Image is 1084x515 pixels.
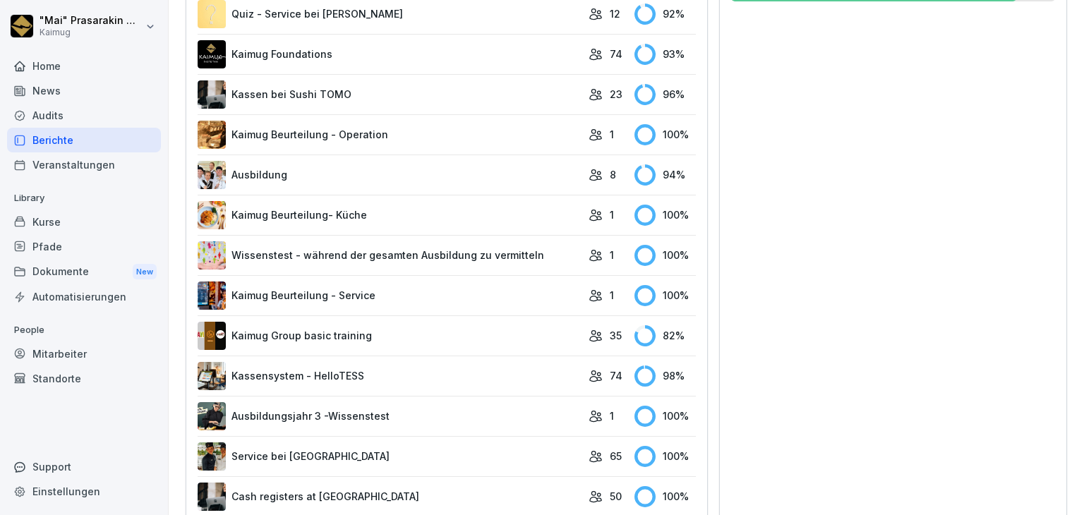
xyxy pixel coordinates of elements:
a: Kaimug Foundations [198,40,582,68]
img: rc2sfetvx8o4c25ja7htnogh.png [198,442,226,471]
div: 100 % [634,124,695,145]
a: Wissenstest - während der gesamten Ausbildung zu vermitteln [198,241,582,269]
p: 74 [610,368,622,383]
div: 100 % [634,486,695,507]
div: 98 % [634,365,695,387]
a: Ausbildungsjahr 3 -Wissenstest [198,402,582,430]
div: 96 % [634,84,695,105]
a: Audits [7,103,161,128]
p: "Mai" Prasarakin Natechnanok [40,15,143,27]
a: News [7,78,161,103]
div: Support [7,454,161,479]
div: New [133,264,157,280]
img: iuke5jdbrlurc4xfk18k6vt7.png [198,121,226,149]
p: 1 [610,248,614,262]
div: 100 % [634,406,695,427]
p: 1 [610,408,614,423]
p: 8 [610,167,616,182]
div: Dokumente [7,259,161,285]
img: dl77onhohrz39aq74lwupjv4.png [198,483,226,511]
a: Berichte [7,128,161,152]
a: Home [7,54,161,78]
p: 65 [610,449,622,464]
p: Kaimug [40,28,143,37]
p: 50 [610,489,622,504]
a: Cash registers at [GEOGRAPHIC_DATA] [198,483,582,511]
div: 100 % [634,205,695,226]
p: Library [7,187,161,210]
a: Kurse [7,210,161,234]
a: Ausbildung [198,161,582,189]
p: 1 [610,207,614,222]
a: Einstellungen [7,479,161,504]
img: sxbsrblxgo4a9ornsy3pi0aw.png [198,161,226,189]
p: People [7,319,161,341]
img: p7t4hv9nngsgdpqtll45nlcz.png [198,40,226,68]
p: 74 [610,47,622,61]
a: Mitarbeiter [7,341,161,366]
a: Veranstaltungen [7,152,161,177]
p: 1 [610,127,614,142]
div: 93 % [634,44,695,65]
p: 1 [610,288,614,303]
a: Kassen bei Sushi TOMO [198,80,582,109]
p: 23 [610,87,622,102]
img: a8zimp7ircwqkepy38eko2eu.png [198,80,226,109]
div: 82 % [634,325,695,346]
img: cy2o09upnbx54iv0y210zqo7.png [198,322,226,350]
a: Pfade [7,234,161,259]
img: z27shx6y7ycapy8nvjse3p6y.png [198,241,226,269]
img: k4tsflh0pn5eas51klv85bn1.png [198,362,226,390]
a: Kaimug Beurteilung- Küche [198,201,582,229]
div: 100 % [634,245,695,266]
a: DokumenteNew [7,259,161,285]
a: Kaimug Beurteilung - Service [198,281,582,310]
img: ju4yoci2xtfrggt4goppnar6.png [198,281,226,310]
img: jvgb2qyphnvljww8jl99fhw0.png [198,402,226,430]
a: Kaimug Beurteilung - Operation [198,121,582,149]
div: 94 % [634,164,695,186]
a: Standorte [7,366,161,391]
p: 12 [610,6,620,21]
div: 100 % [634,285,695,306]
a: Service bei [GEOGRAPHIC_DATA] [198,442,582,471]
div: 100 % [634,446,695,467]
a: Kaimug Group basic training [198,322,582,350]
p: 35 [610,328,622,343]
a: Kassensystem - HelloTESS [198,362,582,390]
a: Automatisierungen [7,284,161,309]
div: 92 % [634,4,695,25]
img: bt43zuxlsf1o3j5bfdbbjymm.png [198,201,226,229]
